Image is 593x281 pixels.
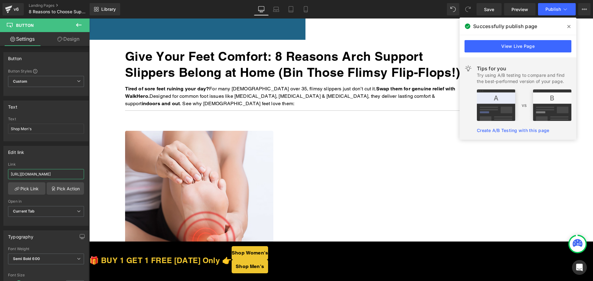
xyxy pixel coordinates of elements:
span: 8 Reasons to Choose Supportive Slippers [29,9,88,14]
span: indoors and out [53,82,90,88]
img: tip.png [477,89,571,121]
h1: Give Your Feet Comfort: 8 Reasons Arch Support Slippers Belong at Home (Bin Those Flimsy Flip-Flo... [36,30,376,62]
div: Try using A/B testing to compare and find the best-performed version of your page. [477,72,571,85]
button: Redo [462,3,474,15]
a: Desktop [254,3,269,15]
span: Button [16,23,34,28]
input: https://your-shop.myshopify.com [8,169,84,179]
a: Design [46,32,91,46]
a: Mobile [298,3,313,15]
span: For many [DEMOGRAPHIC_DATA] over 35, flimsy slippers just don’t cut it. [120,67,287,73]
div: Text [8,101,17,110]
div: Open Intercom Messenger [572,260,587,275]
div: To enrich screen reader interactions, please activate Accessibility in Grammarly extension settings [36,30,376,62]
a: Preview [504,3,536,15]
span: Successfully publish page [473,23,537,30]
button: More [578,3,591,15]
div: Tips for you [477,65,571,72]
span: Save [484,6,494,13]
a: Pick Link [8,182,45,195]
a: v6 [2,3,24,15]
div: Text [8,117,84,121]
a: Laptop [269,3,284,15]
span: Swap them for genuine relief with WalkHero. [36,67,366,81]
div: Font Weight [8,247,84,251]
div: Button Styles [8,68,84,73]
span: Library [101,6,116,12]
div: Open in [8,199,84,204]
div: Font Size [8,273,84,277]
b: Custom [13,79,27,84]
a: New Library [90,3,120,15]
button: Publish [538,3,576,15]
b: Semi Bold 600 [13,256,40,261]
div: Typography [8,231,33,239]
div: Link [8,162,84,167]
span: Tired of sore feet ruining your day? [36,67,120,73]
span: Preview [511,6,528,13]
div: Edit link [8,146,24,155]
b: Current Tab [13,209,35,213]
a: Tablet [284,3,298,15]
button: Undo [447,3,459,15]
a: View Live Page [465,40,571,52]
a: Shop Women's [142,228,179,241]
span: Publish [545,7,561,12]
span: Shop Women's [142,231,179,238]
a: Shop Men's [142,241,179,255]
a: Landing Pages [29,3,100,8]
div: v6 [12,5,20,13]
span: Designed for common foot issues like [MEDICAL_DATA], [MEDICAL_DATA] & [MEDICAL_DATA], they delive... [36,75,346,88]
span: Shop Men's [146,244,175,252]
a: Create A/B Testing with this page [477,128,549,133]
img: light.svg [465,65,472,72]
span: . See why [DEMOGRAPHIC_DATA] feet love them: [90,82,205,88]
div: Button [8,52,22,61]
a: Pick Action [47,182,84,195]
